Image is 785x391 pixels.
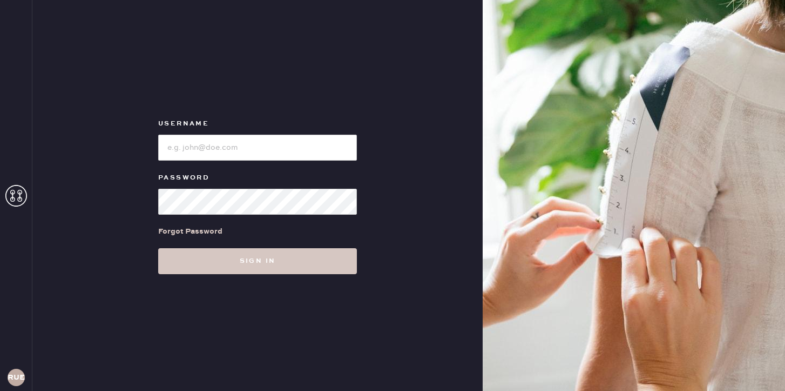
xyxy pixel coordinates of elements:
[158,226,222,237] div: Forgot Password
[158,117,357,130] label: Username
[158,171,357,184] label: Password
[158,215,222,248] a: Forgot Password
[158,135,357,161] input: e.g. john@doe.com
[158,248,357,274] button: Sign in
[8,374,25,381] h3: RUESA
